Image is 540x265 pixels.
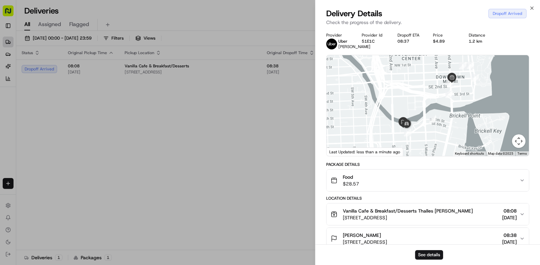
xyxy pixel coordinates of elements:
div: $4.89 [433,39,458,44]
div: 1.2 km [469,39,494,44]
img: 1736555255976-a54dd68f-1ca7-489b-9aae-adbdc363a1c4 [14,123,19,129]
button: Map camera controls [512,134,525,148]
span: [STREET_ADDRESS] [343,214,473,221]
div: Distance [469,32,494,38]
div: Package Details [326,162,529,167]
a: Open this area in Google Maps (opens a new window) [328,147,351,156]
div: Price [433,32,458,38]
button: Vanilla Cafe & Breakfast/Desserts Thalles [PERSON_NAME][STREET_ADDRESS]08:08[DATE] [327,203,529,225]
div: 5 [456,59,469,72]
p: Check the progress of the delivery. [326,19,529,26]
img: Nash [7,6,20,20]
span: $28.57 [343,180,359,187]
a: Powered byPylon [48,167,82,173]
span: Vanilla Cafe & Breakfast/Desserts Thalles [PERSON_NAME] [343,207,473,214]
img: 1736555255976-a54dd68f-1ca7-489b-9aae-adbdc363a1c4 [14,105,19,110]
img: 9188753566659_6852d8bf1fb38e338040_72.png [14,64,26,76]
div: 08:37 [397,39,422,44]
div: Location Details [326,196,529,201]
button: 51E1C [362,39,375,44]
div: 📗 [7,152,12,157]
p: Welcome 👋 [7,27,123,38]
a: 💻API Documentation [54,148,111,160]
div: Last Updated: less than a minute ago [327,148,403,156]
button: See details [415,250,443,260]
span: 08:38 [502,232,517,239]
div: 8 [426,113,439,126]
a: Terms [517,152,527,155]
span: [PERSON_NAME] [343,232,381,239]
span: [DATE] [502,239,517,245]
span: Map data ©2025 [488,152,513,155]
img: uber-new-logo.jpeg [326,39,337,49]
div: 💻 [57,152,62,157]
span: 9 ago [54,105,66,110]
button: Food$28.57 [327,170,529,191]
button: [PERSON_NAME][STREET_ADDRESS]08:38[DATE] [327,228,529,249]
button: Keyboard shortcuts [455,151,484,156]
span: Regen Pajulas [21,105,49,110]
div: 2 [469,71,482,84]
span: Delivery Details [326,8,382,19]
input: Clear [18,43,111,50]
span: • [56,123,58,128]
img: Alwin [7,116,18,127]
span: [PERSON_NAME] [21,123,55,128]
span: Pylon [67,168,82,173]
span: [DATE] [502,214,517,221]
span: API Documentation [64,151,108,158]
span: Knowledge Base [14,151,52,158]
div: Past conversations [7,88,43,93]
img: 1736555255976-a54dd68f-1ca7-489b-9aae-adbdc363a1c4 [7,64,19,76]
div: 1 [443,88,456,101]
span: Food [343,174,359,180]
span: [DATE] [60,123,74,128]
img: Regen Pajulas [7,98,18,109]
div: Dropoff ETA [397,32,422,38]
img: Google [328,147,351,156]
div: 6 [464,59,477,72]
div: We're available if you need us! [30,71,93,76]
div: Provider Id [362,32,387,38]
span: Uber [338,39,348,44]
span: [STREET_ADDRESS] [343,239,387,245]
a: 📗Knowledge Base [4,148,54,160]
span: • [51,105,53,110]
div: Start new chat [30,64,111,71]
span: [PERSON_NAME] [338,44,370,49]
button: Start new chat [115,66,123,74]
button: See all [105,86,123,94]
span: 08:08 [502,207,517,214]
div: Provider [326,32,351,38]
